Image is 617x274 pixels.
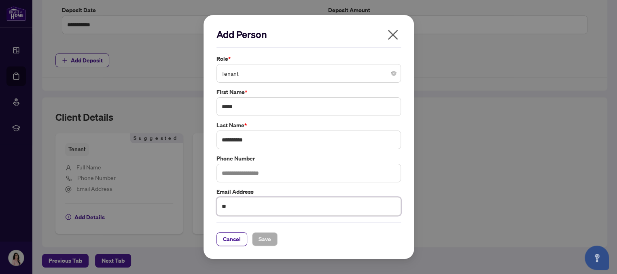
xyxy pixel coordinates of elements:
label: Email Address [216,187,401,196]
span: close [386,28,399,41]
button: Save [252,232,278,246]
button: Cancel [216,232,247,246]
label: Last Name [216,121,401,130]
label: Phone Number [216,154,401,163]
label: Role [216,54,401,63]
h2: Add Person [216,28,401,41]
label: First Name [216,88,401,96]
span: close-circle [391,71,396,76]
button: Open asap [585,246,609,270]
span: Cancel [223,233,241,246]
span: Tenant [221,66,396,81]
